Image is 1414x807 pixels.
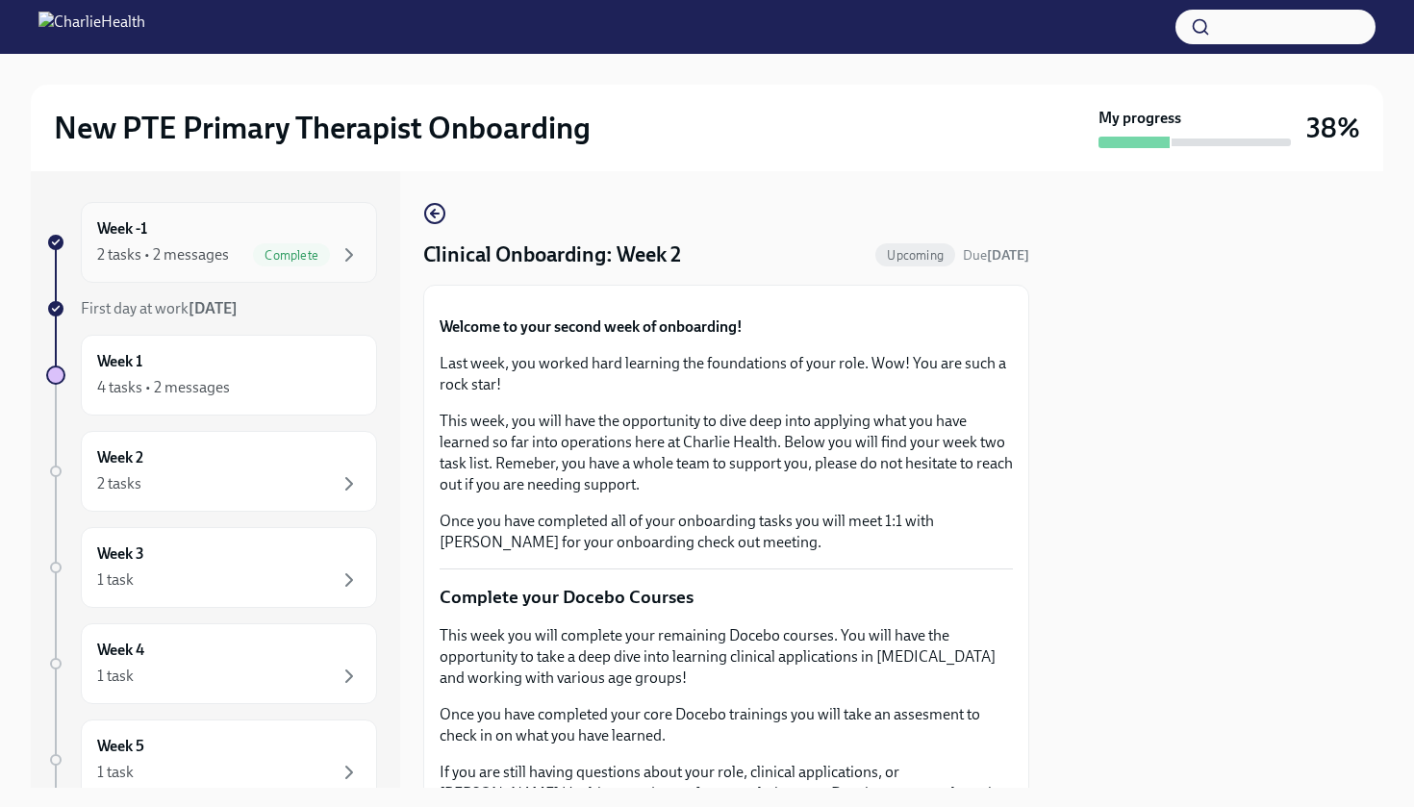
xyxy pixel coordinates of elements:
[987,247,1029,264] strong: [DATE]
[97,543,144,565] h6: Week 3
[440,704,1013,746] p: Once you have completed your core Docebo trainings you will take an assesment to check in on what...
[189,299,238,317] strong: [DATE]
[423,240,681,269] h4: Clinical Onboarding: Week 2
[46,431,377,512] a: Week 22 tasks
[963,247,1029,264] span: Due
[97,244,229,265] div: 2 tasks • 2 messages
[875,248,955,263] span: Upcoming
[440,625,1013,689] p: This week you will complete your remaining Docebo courses. You will have the opportunity to take ...
[97,447,143,468] h6: Week 2
[97,736,144,757] h6: Week 5
[1306,111,1360,145] h3: 38%
[46,527,377,608] a: Week 31 task
[46,719,377,800] a: Week 51 task
[97,762,134,783] div: 1 task
[97,377,230,398] div: 4 tasks • 2 messages
[963,246,1029,265] span: September 6th, 2025 07:00
[97,218,147,240] h6: Week -1
[97,569,134,591] div: 1 task
[46,623,377,704] a: Week 41 task
[38,12,145,42] img: CharlieHealth
[97,351,142,372] h6: Week 1
[253,248,330,263] span: Complete
[1098,108,1181,129] strong: My progress
[46,335,377,416] a: Week 14 tasks • 2 messages
[46,298,377,319] a: First day at work[DATE]
[440,585,1013,610] p: Complete your Docebo Courses
[54,109,591,147] h2: New PTE Primary Therapist Onboarding
[81,299,238,317] span: First day at work
[440,511,1013,553] p: Once you have completed all of your onboarding tasks you will meet 1:1 with [PERSON_NAME] for you...
[440,353,1013,395] p: Last week, you worked hard learning the foundations of your role. Wow! You are such a rock star!
[440,317,743,336] strong: Welcome to your second week of onboarding!
[440,411,1013,495] p: This week, you will have the opportunity to dive deep into applying what you have learned so far ...
[46,202,377,283] a: Week -12 tasks • 2 messagesComplete
[97,640,144,661] h6: Week 4
[97,473,141,494] div: 2 tasks
[97,666,134,687] div: 1 task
